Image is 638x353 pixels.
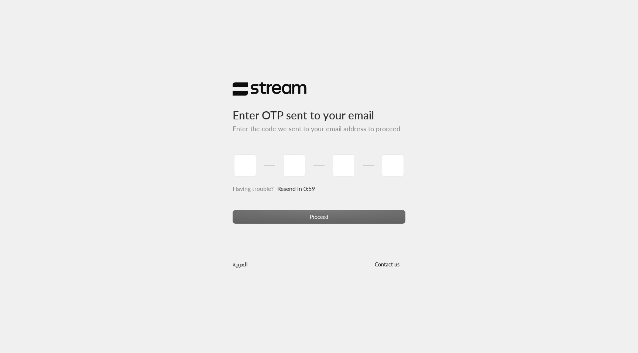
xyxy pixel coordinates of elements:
h3: Enter OTP sent to your email [233,96,405,122]
a: Contact us [368,261,405,268]
span: Having trouble? [233,185,274,192]
a: العربية [233,257,248,271]
h5: Enter the code we sent to your email address to proceed [233,125,405,133]
span: Resend in 0:59 [277,185,315,192]
img: Stream Logo [233,82,306,96]
button: Contact us [368,257,405,271]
